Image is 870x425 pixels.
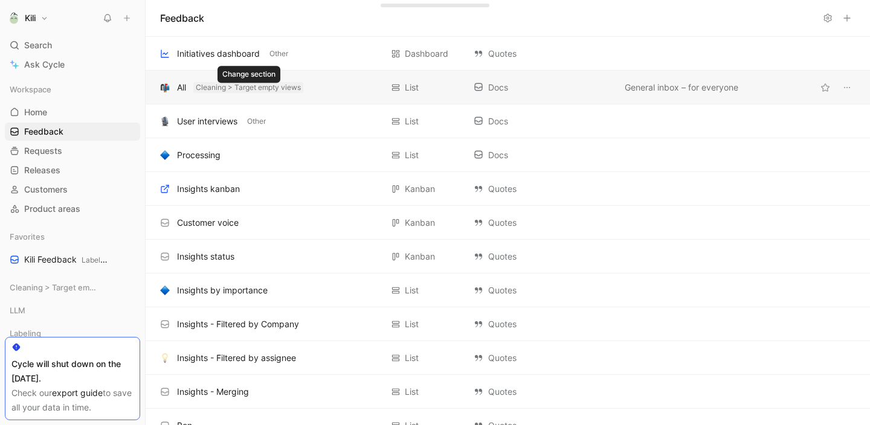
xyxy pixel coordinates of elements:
[405,385,419,399] div: List
[146,307,870,341] div: Insights - Filtered by CompanyList QuotesView actions
[10,83,51,95] span: Workspace
[269,48,288,60] span: Other
[839,79,855,96] button: View actions
[474,148,613,162] div: Docs
[405,283,419,298] div: List
[177,216,239,230] div: Customer voice
[24,126,63,138] span: Feedback
[24,38,52,53] span: Search
[177,249,234,264] div: Insights status
[11,386,134,415] div: Check our to save all your data in time.
[10,231,45,243] span: Favorites
[52,388,103,398] a: export guide
[622,80,741,95] button: General inbox – for everyone
[177,114,237,129] div: User interviews
[193,82,303,93] button: Cleaning > Target empty views
[405,317,419,331] div: List
[177,283,268,298] div: Insights by importance
[474,182,613,196] div: Quotes
[8,12,20,24] img: Kili
[5,103,140,121] a: Home
[5,301,140,319] div: LLM
[196,81,301,94] span: Cleaning > Target empty views
[160,83,170,92] img: 📬
[146,138,870,172] div: 🔷ProcessingList DocsView actions
[10,327,41,339] span: Labeling
[405,46,448,61] div: Dashboard
[5,56,140,74] a: Ask Cycle
[474,216,613,230] div: Quotes
[160,353,170,363] img: 💡
[405,114,419,129] div: List
[160,11,204,25] h1: Feedback
[158,80,172,95] button: 📬
[5,228,140,246] div: Favorites
[11,357,134,386] div: Cycle will shut down on the [DATE].
[474,114,613,129] div: Docs
[474,317,613,331] div: Quotes
[5,251,140,269] a: Kili FeedbackLabeling
[267,48,291,59] button: Other
[146,172,870,206] div: Insights kanbanKanban QuotesView actions
[245,116,268,127] button: Other
[5,324,140,346] div: Labeling
[10,304,25,316] span: LLM
[177,351,296,365] div: Insights - Filtered by assignee
[5,142,140,160] a: Requests
[474,249,613,264] div: Quotes
[5,301,140,323] div: LLM
[405,148,419,162] div: List
[146,206,870,240] div: Customer voiceKanban QuotesView actions
[405,182,435,196] div: Kanban
[160,117,170,126] img: 🎙️
[24,203,80,215] span: Product areas
[177,317,299,331] div: Insights - Filtered by Company
[474,385,613,399] div: Quotes
[625,80,738,95] span: General inbox – for everyone
[405,249,435,264] div: Kanban
[405,216,435,230] div: Kanban
[160,286,170,295] img: 🔷
[405,351,419,365] div: List
[474,283,613,298] div: Quotes
[146,71,870,104] div: 📬AllCleaning > Target empty viewsList DocsGeneral inbox – for everyoneView actions
[146,37,870,71] div: Initiatives dashboardOtherDashboard QuotesView actions
[146,104,870,138] div: 🎙️User interviewsOtherList DocsView actions
[158,114,172,129] button: 🎙️
[24,184,68,196] span: Customers
[5,278,140,296] div: Cleaning > Target empty views
[177,80,186,95] div: All
[25,13,36,24] h1: Kili
[177,182,240,196] div: Insights kanban
[5,10,51,27] button: KiliKili
[177,46,260,61] div: Initiatives dashboard
[247,115,266,127] span: Other
[5,36,140,54] div: Search
[474,80,613,95] div: Docs
[5,123,140,141] a: Feedback
[5,181,140,199] a: Customers
[177,385,249,399] div: Insights - Merging
[24,254,109,266] span: Kili Feedback
[5,278,140,300] div: Cleaning > Target empty views
[5,324,140,342] div: Labeling
[474,46,613,61] div: Quotes
[146,375,870,409] div: Insights - MergingList QuotesView actions
[474,351,613,365] div: Quotes
[24,164,60,176] span: Releases
[160,150,170,160] img: 🔷
[177,148,221,162] div: Processing
[146,341,870,375] div: 💡Insights - Filtered by assigneeList QuotesView actions
[24,106,47,118] span: Home
[24,57,65,72] span: Ask Cycle
[10,281,96,293] span: Cleaning > Target empty views
[405,80,419,95] div: List
[146,273,870,307] div: 🔷Insights by importanceList QuotesView actions
[146,240,870,273] div: Insights statusKanban QuotesView actions
[158,148,172,162] button: 🔷
[158,351,172,365] button: 💡
[24,145,62,157] span: Requests
[5,161,140,179] a: Releases
[82,255,111,264] span: Labeling
[5,200,140,218] a: Product areas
